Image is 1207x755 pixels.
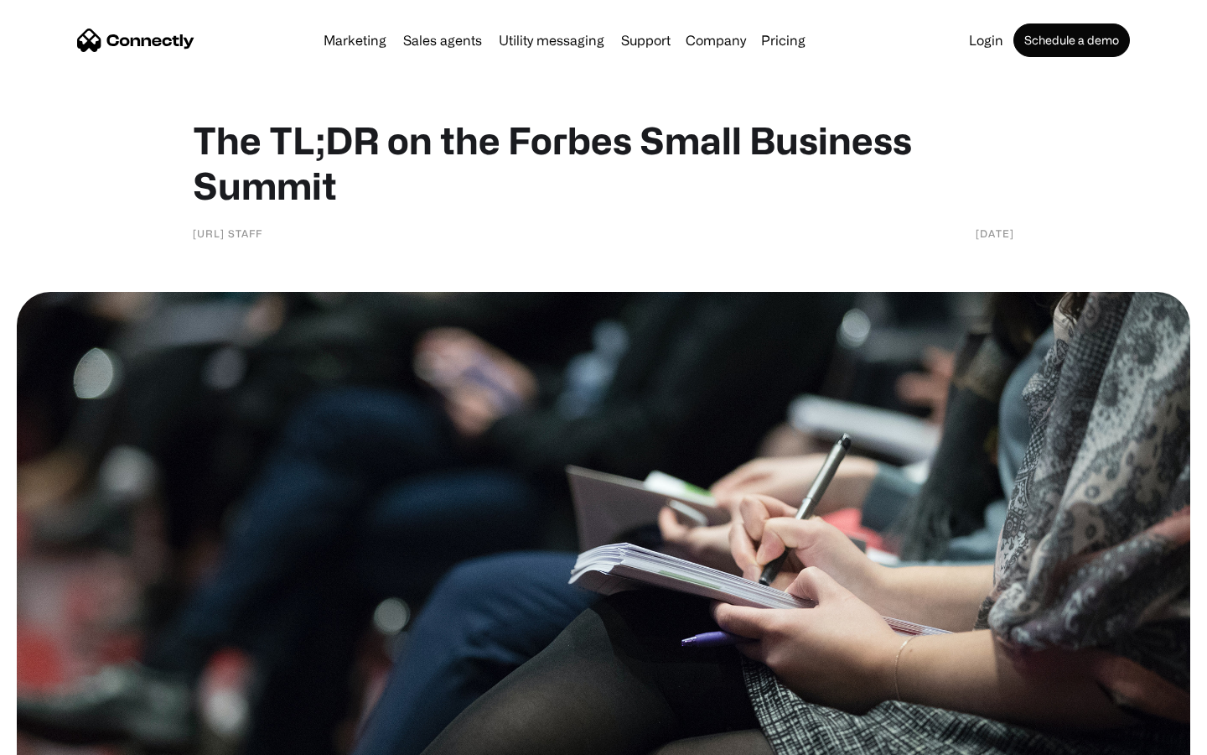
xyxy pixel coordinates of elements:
[317,34,393,47] a: Marketing
[492,34,611,47] a: Utility messaging
[34,726,101,749] ul: Language list
[193,225,262,242] div: [URL] Staff
[1013,23,1130,57] a: Schedule a demo
[193,117,1014,208] h1: The TL;DR on the Forbes Small Business Summit
[686,29,746,52] div: Company
[754,34,812,47] a: Pricing
[976,225,1014,242] div: [DATE]
[396,34,489,47] a: Sales agents
[614,34,677,47] a: Support
[962,34,1010,47] a: Login
[17,726,101,749] aside: Language selected: English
